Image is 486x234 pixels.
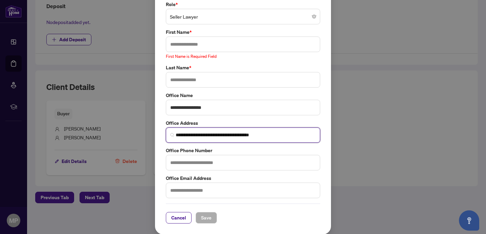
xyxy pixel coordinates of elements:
label: Role [166,1,320,8]
span: First Name is Required Field [166,54,217,59]
button: Cancel [166,212,192,224]
label: First Name [166,28,320,36]
button: Save [196,212,217,224]
label: Office Address [166,119,320,127]
label: Office Name [166,92,320,99]
button: Open asap [459,210,479,231]
img: search_icon [170,133,174,137]
label: Last Name [166,64,320,71]
span: close-circle [312,15,316,19]
span: Cancel [171,212,186,223]
label: Office Email Address [166,174,320,182]
span: Seller Lawyer [170,10,316,23]
label: Office Phone Number [166,147,320,154]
